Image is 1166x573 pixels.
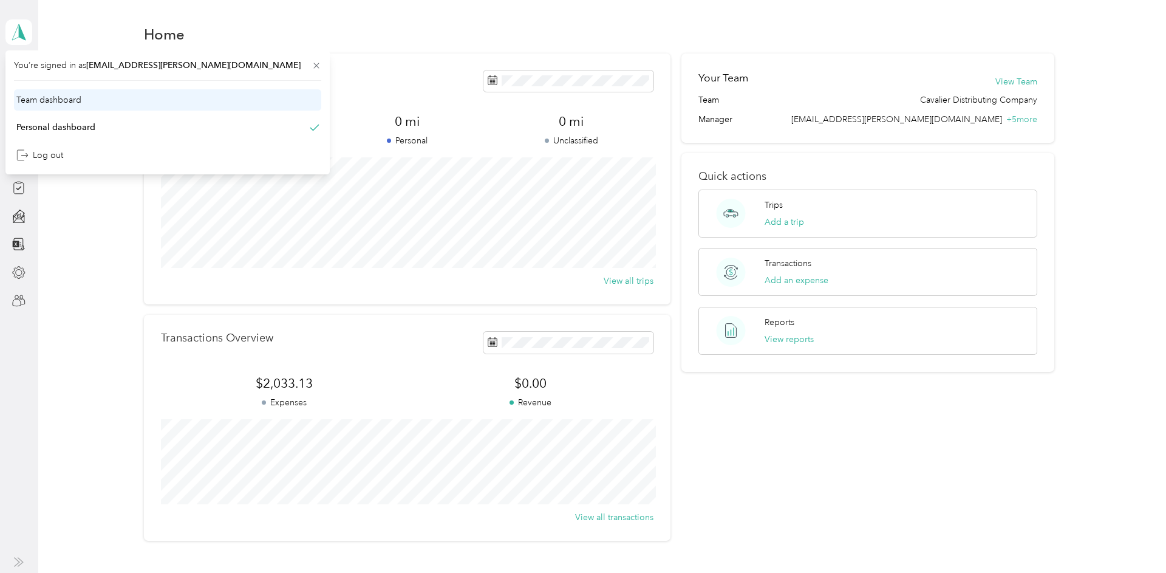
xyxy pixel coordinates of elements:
[407,375,653,392] span: $0.00
[765,199,783,211] p: Trips
[575,511,653,524] button: View all transactions
[995,75,1037,88] button: View Team
[1006,114,1037,125] span: + 5 more
[765,216,804,228] button: Add a trip
[407,396,653,409] p: Revenue
[325,134,489,147] p: Personal
[161,332,273,345] p: Transactions Overview
[698,170,1037,183] p: Quick actions
[14,59,321,72] span: You’re signed in as
[765,316,794,329] p: Reports
[765,274,828,287] button: Add an expense
[16,121,95,134] div: Personal dashboard
[698,94,719,106] span: Team
[765,333,814,346] button: View reports
[144,28,185,41] h1: Home
[489,113,653,130] span: 0 mi
[765,257,811,270] p: Transactions
[604,275,653,287] button: View all trips
[1098,505,1166,573] iframe: Everlance-gr Chat Button Frame
[86,60,301,70] span: [EMAIL_ADDRESS][PERSON_NAME][DOMAIN_NAME]
[325,113,489,130] span: 0 mi
[161,396,407,409] p: Expenses
[791,114,1002,125] span: [EMAIL_ADDRESS][PERSON_NAME][DOMAIN_NAME]
[698,70,748,86] h2: Your Team
[16,94,81,106] div: Team dashboard
[161,375,407,392] span: $2,033.13
[489,134,653,147] p: Unclassified
[698,113,732,126] span: Manager
[16,149,63,162] div: Log out
[920,94,1037,106] span: Cavalier Distributing Company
